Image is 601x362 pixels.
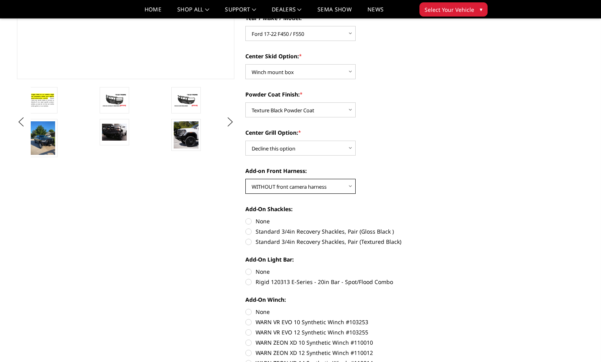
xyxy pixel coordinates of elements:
[245,217,463,225] label: None
[272,7,302,18] a: Dealers
[245,255,463,264] label: Add-On Light Bar:
[245,278,463,286] label: Rigid 120313 E-Series - 20in Bar - Spot/Flood Combo
[562,324,601,362] iframe: Chat Widget
[245,349,463,357] label: WARN ZEON XD 12 Synthetic Winch #110012
[245,338,463,347] label: WARN ZEON XD 10 Synthetic Winch #110010
[245,318,463,326] label: WARN VR EVO 10 Synthetic Winch #103253
[224,116,236,128] button: Next
[480,5,482,13] span: ▾
[317,7,352,18] a: SEMA Show
[245,267,463,276] label: None
[419,2,488,17] button: Select Your Vehicle
[15,116,27,128] button: Previous
[245,52,463,60] label: Center Skid Option:
[30,121,55,155] img: T2 Series - Extreme Front Bumper (receiver or winch)
[367,7,384,18] a: News
[30,92,55,109] img: T2 Series - Extreme Front Bumper (receiver or winch)
[245,227,463,236] label: Standard 3/4in Recovery Shackles, Pair (Gloss Black )
[245,308,463,316] label: None
[177,7,209,18] a: shop all
[174,121,198,149] img: T2 Series - Extreme Front Bumper (receiver or winch)
[174,93,198,107] img: T2 Series - Extreme Front Bumper (receiver or winch)
[145,7,161,18] a: Home
[245,167,463,175] label: Add-on Front Harness:
[102,93,127,107] img: T2 Series - Extreme Front Bumper (receiver or winch)
[102,124,127,141] img: T2 Series - Extreme Front Bumper (receiver or winch)
[245,205,463,213] label: Add-On Shackles:
[225,7,256,18] a: Support
[245,128,463,137] label: Center Grill Option:
[425,6,474,14] span: Select Your Vehicle
[245,238,463,246] label: Standard 3/4in Recovery Shackles, Pair (Textured Black)
[245,295,463,304] label: Add-On Winch:
[245,328,463,336] label: WARN VR EVO 12 Synthetic Winch #103255
[245,90,463,98] label: Powder Coat Finish:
